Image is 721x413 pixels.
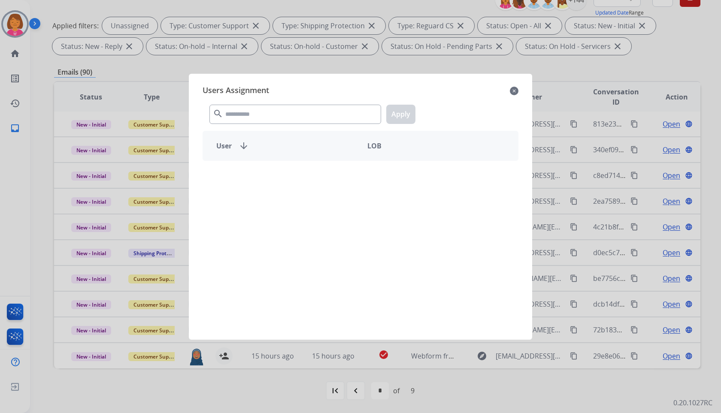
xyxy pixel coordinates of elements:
[239,141,249,151] mat-icon: arrow_downward
[367,141,382,151] span: LOB
[386,105,415,124] button: Apply
[510,86,518,96] mat-icon: close
[209,141,360,151] div: User
[213,109,223,119] mat-icon: search
[203,84,269,98] span: Users Assignment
